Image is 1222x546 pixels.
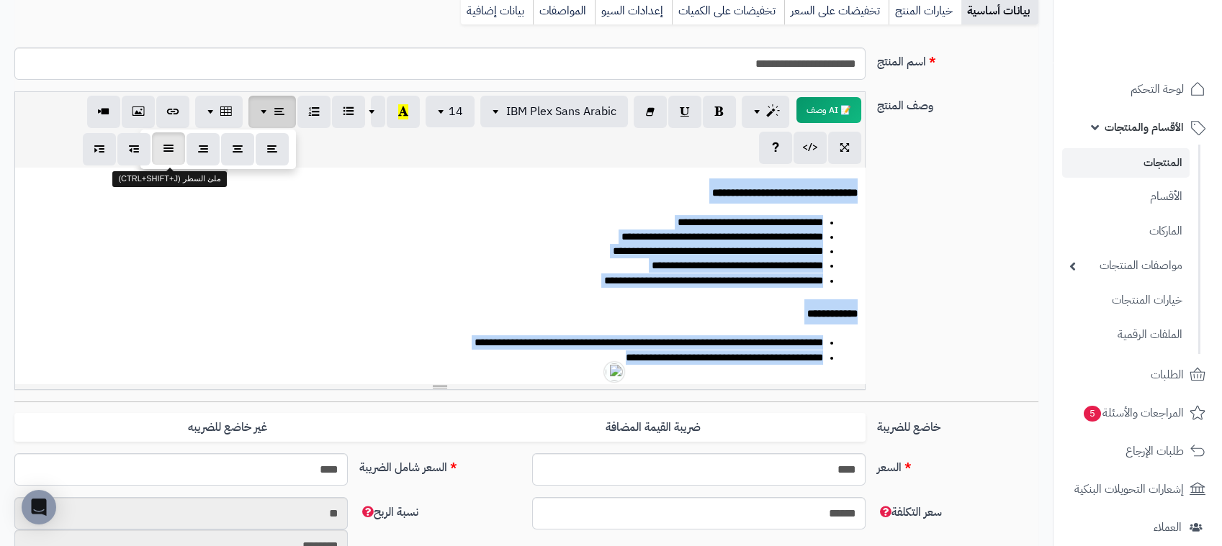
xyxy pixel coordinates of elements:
a: الطلبات [1062,358,1213,392]
span: الطلبات [1151,365,1184,385]
label: السعر شامل الضريبة [354,453,526,476]
label: غير خاضع للضريبه [14,413,440,442]
a: لوحة التحكم [1062,72,1213,106]
img: logo-2.png [1124,26,1208,56]
span: العملاء [1154,517,1182,537]
div: Open Intercom Messenger [22,490,56,524]
a: خيارات المنتجات [1062,285,1190,316]
span: المراجعات والأسئلة [1082,403,1184,423]
span: نسبة الربح [359,504,418,521]
button: 14 [426,96,475,127]
span: طلبات الإرجاع [1126,441,1184,461]
span: إشعارات التحويلات البنكية [1074,479,1184,499]
a: إشعارات التحويلات البنكية [1062,472,1213,506]
div: ملئ السطر (CTRL+SHIFT+J) [112,171,226,187]
a: المنتجات [1062,148,1190,178]
a: العملاء [1062,510,1213,545]
label: خاضع للضريبة [871,413,1044,436]
a: الماركات [1062,216,1190,247]
span: سعر التكلفة [877,504,942,521]
a: طلبات الإرجاع [1062,434,1213,468]
a: الأقسام [1062,181,1190,212]
label: وصف المنتج [871,91,1044,114]
a: الملفات الرقمية [1062,319,1190,350]
span: لوحة التحكم [1131,79,1184,99]
label: السعر [871,453,1044,476]
a: المراجعات والأسئلة5 [1062,396,1213,430]
span: IBM Plex Sans Arabic [506,103,616,120]
label: ضريبة القيمة المضافة [440,413,866,442]
span: الأقسام والمنتجات [1105,117,1184,137]
span: 14 [449,103,463,120]
a: مواصفات المنتجات [1062,250,1190,281]
button: IBM Plex Sans Arabic [480,96,628,127]
span: 5 [1083,405,1101,422]
label: اسم المنتج [871,47,1044,70]
button: 📝 AI وصف [796,97,861,123]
